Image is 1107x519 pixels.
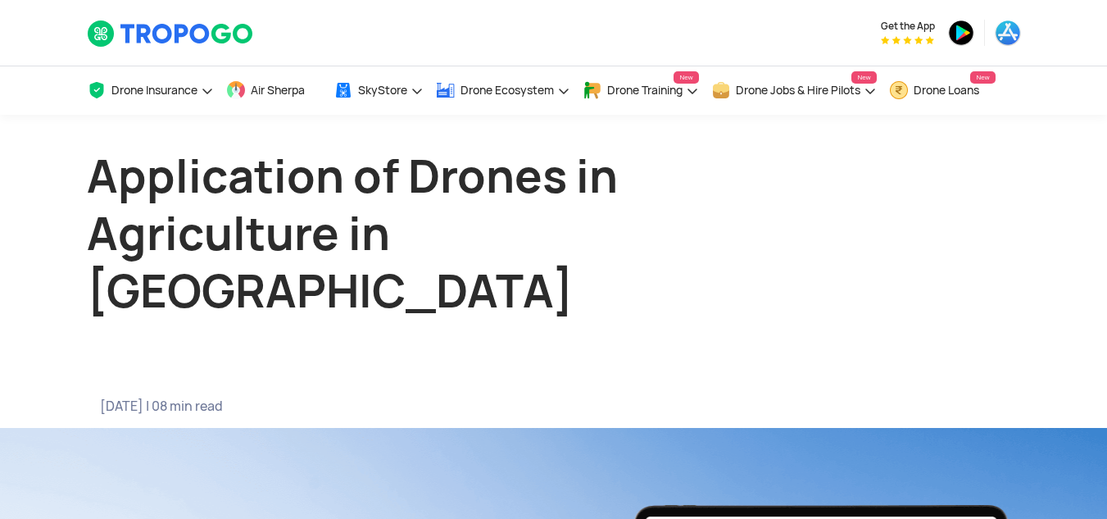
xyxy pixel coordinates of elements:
span: Drone Loans [914,84,979,97]
a: Drone Insurance [87,66,214,115]
h1: Application of Drones in Agriculture in [GEOGRAPHIC_DATA] [87,148,701,320]
a: Drone LoansNew [889,66,996,115]
span: New [970,71,995,84]
img: App Raking [881,36,934,44]
span: Get the App [881,20,935,33]
a: Drone Ecosystem [436,66,570,115]
a: SkyStore [333,66,424,115]
span: Drone Ecosystem [460,84,554,97]
span: Drone Jobs & Hire Pilots [736,84,860,97]
span: [DATE] | 08 min read [100,398,529,415]
span: Air Sherpa [251,84,305,97]
img: ic_appstore.png [995,20,1021,46]
span: Drone Insurance [111,84,197,97]
a: Air Sherpa [226,66,321,115]
img: TropoGo Logo [87,20,255,48]
a: Drone TrainingNew [583,66,699,115]
a: Drone Jobs & Hire PilotsNew [711,66,877,115]
span: Drone Training [607,84,683,97]
span: SkyStore [358,84,407,97]
img: ic_playstore.png [948,20,974,46]
span: New [851,71,876,84]
span: New [674,71,698,84]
